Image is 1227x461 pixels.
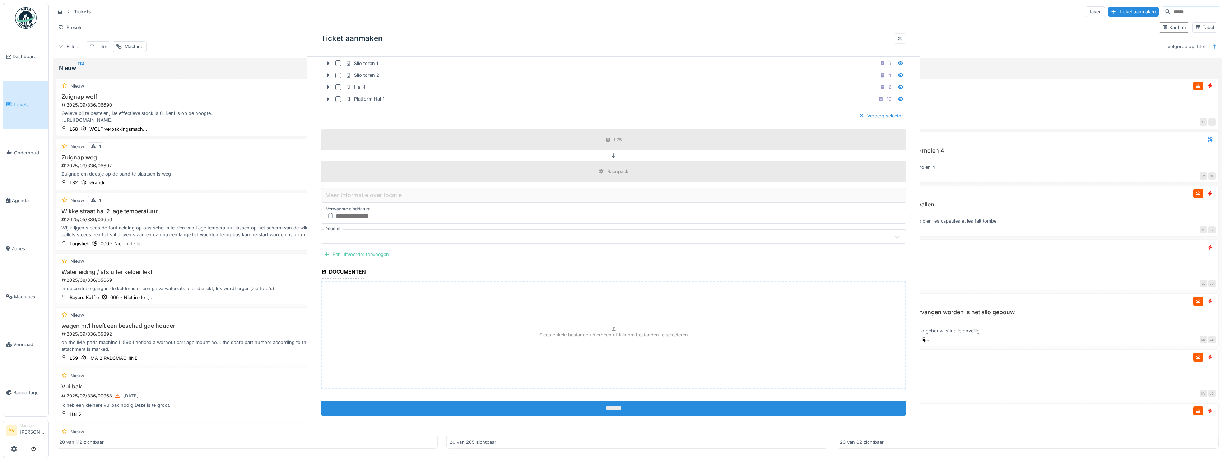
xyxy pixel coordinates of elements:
[345,84,366,90] div: Hal 4
[345,72,379,79] div: Silo toren 2
[607,168,628,175] div: Racupack
[888,72,891,79] div: 4
[345,60,378,67] div: Silo toren 1
[888,84,891,90] div: 2
[325,205,371,213] label: Verwachte einddatum
[888,60,891,67] div: 5
[539,331,688,338] p: Sleep enkele bestanden hierheen of klik om bestanden te selecteren
[345,96,384,102] div: Platform Hal 1
[321,266,366,279] div: Documenten
[324,226,343,232] label: Prioriteit
[321,250,392,259] div: Een uitvoerder toevoegen
[321,34,383,43] h3: Ticket aanmaken
[887,96,891,102] div: 10
[856,111,906,120] div: Verberg selector
[324,191,403,199] label: Meer informatie over locatie
[614,136,622,143] div: L75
